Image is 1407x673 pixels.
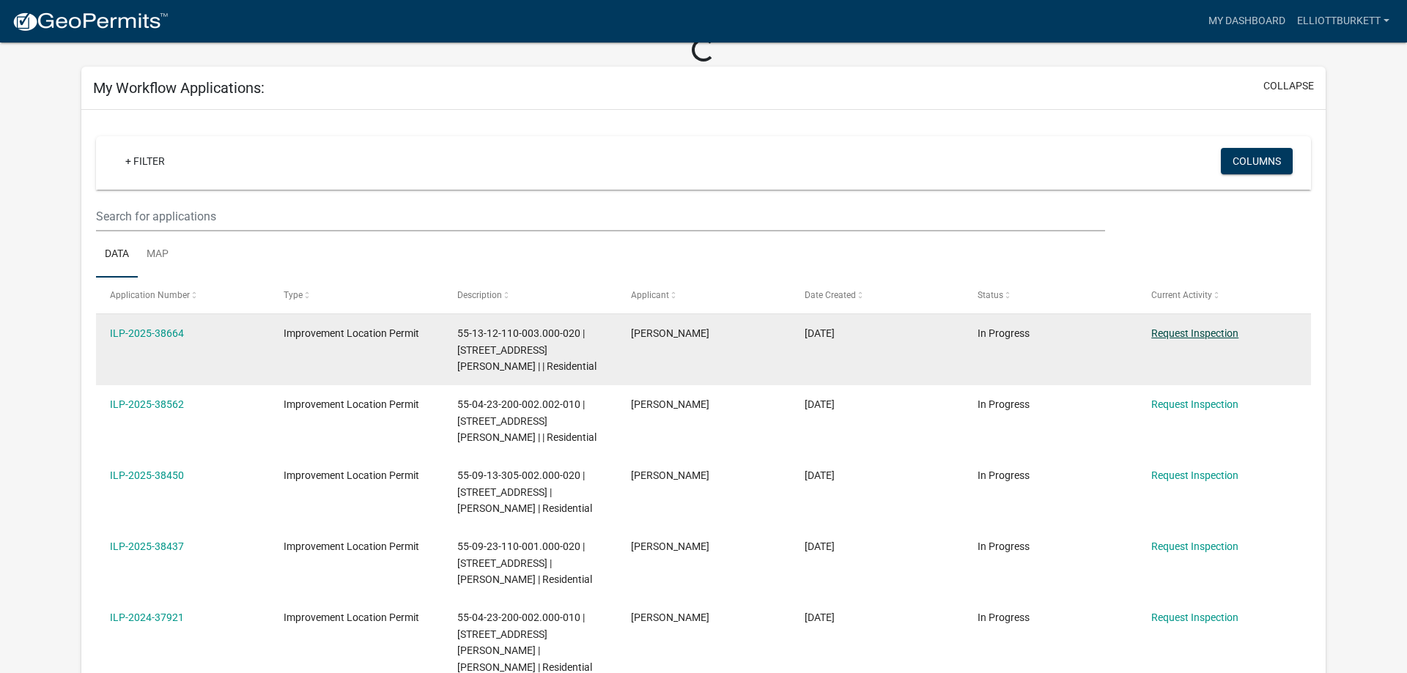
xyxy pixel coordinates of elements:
a: + Filter [114,148,177,174]
span: Elliott Burkett [631,327,709,339]
span: In Progress [978,327,1030,339]
span: Current Activity [1151,290,1212,300]
datatable-header-cell: Applicant [617,278,791,313]
span: 06/23/2025 [805,469,835,481]
a: My Dashboard [1203,7,1291,35]
a: ILP-2025-38562 [110,398,184,410]
span: Elliott Burkett [631,469,709,481]
a: Request Inspection [1151,540,1238,552]
span: 55-04-23-200-002.000-010 | 3038 W MOREL LAKE LN | Elliott Burkett | Residential [457,611,592,673]
input: Search for applications [96,201,1105,231]
a: ILP-2024-37921 [110,611,184,623]
datatable-header-cell: Current Activity [1137,278,1311,313]
span: Application Number [110,290,190,300]
span: Status [978,290,1003,300]
span: In Progress [978,469,1030,481]
a: Request Inspection [1151,398,1238,410]
a: elliottburkett [1291,7,1395,35]
span: 55-13-12-110-003.000-020 | 1102 S TERESA DR | | Residential [457,327,597,373]
span: 55-09-13-305-002.000-020 | 2321 E NOTTINGHAM LN | Elliott Burkett | Residential [457,469,592,515]
span: In Progress [978,398,1030,410]
h5: My Workflow Applications: [93,79,265,97]
span: 10/07/2025 [805,327,835,339]
span: In Progress [978,611,1030,623]
button: Columns [1221,148,1293,174]
span: Elliott Burkett [631,540,709,552]
a: Map [138,231,177,278]
span: Elliott Burkett [631,398,709,410]
a: ILP-2025-38450 [110,469,184,481]
datatable-header-cell: Date Created [790,278,964,313]
span: Improvement Location Permit [284,469,419,481]
span: 55-04-23-200-002.002-010 | 3046 W MOREL LAKE LN | | Residential [457,398,597,444]
datatable-header-cell: Type [270,278,443,313]
span: Description [457,290,502,300]
span: Type [284,290,303,300]
a: Request Inspection [1151,327,1238,339]
span: Improvement Location Permit [284,611,419,623]
span: Applicant [631,290,669,300]
span: Elliott Burkett [631,611,709,623]
a: Data [96,231,138,278]
span: 55-09-23-110-001.000-020 | 3045 N Country Club Rd, Martinsville, In 46151 | Elliott Burkett | Res... [457,540,592,586]
button: collapse [1263,78,1314,94]
span: 07/05/2024 [805,611,835,623]
span: 08/14/2025 [805,398,835,410]
datatable-header-cell: Application Number [96,278,270,313]
a: Request Inspection [1151,611,1238,623]
a: Request Inspection [1151,469,1238,481]
a: ILP-2025-38664 [110,327,184,339]
span: Improvement Location Permit [284,398,419,410]
span: 05/05/2025 [805,540,835,552]
span: Improvement Location Permit [284,327,419,339]
a: ILP-2025-38437 [110,540,184,552]
datatable-header-cell: Status [964,278,1137,313]
span: Date Created [805,290,856,300]
datatable-header-cell: Description [443,278,617,313]
span: Improvement Location Permit [284,540,419,552]
span: In Progress [978,540,1030,552]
